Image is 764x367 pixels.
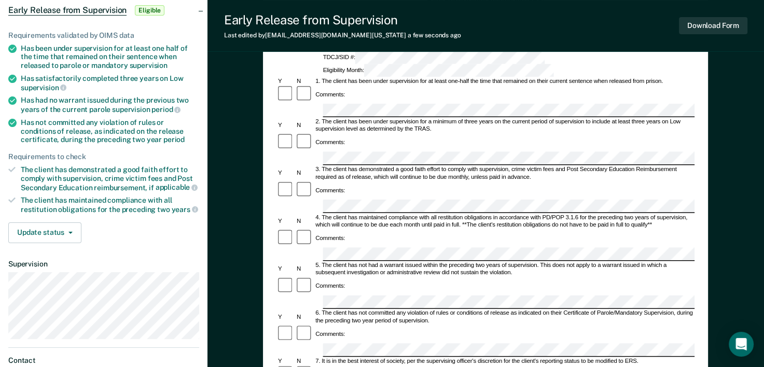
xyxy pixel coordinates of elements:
div: Has not committed any violation of rules or conditions of release, as indicated on the release ce... [21,118,199,144]
div: 6. The client has not committed any violation of rules or conditions of release as indicated on t... [314,310,695,325]
div: N [295,170,314,177]
div: N [295,122,314,129]
button: Update status [8,222,81,243]
div: Comments: [314,234,347,242]
div: Has satisfactorily completed three years on Low [21,74,199,92]
dt: Contact [8,356,199,365]
div: The client has demonstrated a good faith effort to comply with supervision, crime victim fees and... [21,165,199,192]
div: Y [276,266,295,273]
div: Comments: [314,283,347,290]
div: Requirements validated by OIMS data [8,31,199,40]
div: N [295,218,314,225]
div: Has been under supervision for at least one half of the time that remained on their sentence when... [21,44,199,70]
span: period [163,135,185,144]
div: Last edited by [EMAIL_ADDRESS][DOMAIN_NAME][US_STATE] [224,32,461,39]
div: Comments: [314,139,347,146]
div: 3. The client has demonstrated a good faith effort to comply with supervision, crime victim fees ... [314,166,695,181]
div: Eligibility Month: [322,64,555,77]
div: 5. The client has not had a warrant issued within the preceding two years of supervision. This do... [314,262,695,277]
div: Y [276,122,295,129]
span: Eligible [135,5,164,16]
span: a few seconds ago [408,32,461,39]
div: Comments: [314,91,347,98]
span: years [172,205,198,214]
div: The client has maintained compliance with all restitution obligations for the preceding two [21,196,199,214]
button: Download Form [679,17,747,34]
div: Y [276,358,295,365]
span: Early Release from Supervision [8,5,127,16]
span: applicable [156,183,198,191]
div: Y [276,218,295,225]
div: TDCJ/SID #: [322,51,546,64]
div: Comments: [314,330,347,337]
div: Comments: [314,187,347,194]
span: period [151,105,180,114]
div: 4. The client has maintained compliance with all restitution obligations in accordance with PD/PO... [314,214,695,229]
div: Y [276,314,295,321]
span: supervision [21,83,66,92]
span: supervision [130,61,168,69]
div: N [295,78,314,85]
div: 1. The client has been under supervision for at least one-half the time that remained on their cu... [314,78,695,85]
div: Open Intercom Messenger [729,332,754,357]
div: N [295,266,314,273]
div: Has had no warrant issued during the previous two years of the current parole supervision [21,96,199,114]
div: Requirements to check [8,152,199,161]
div: 2. The client has been under supervision for a minimum of three years on the current period of su... [314,118,695,133]
div: Y [276,170,295,177]
div: 7. It is in the best interest of society, per the supervising officer's discretion for the client... [314,358,695,365]
div: N [295,358,314,365]
div: Early Release from Supervision [224,12,461,27]
div: Y [276,78,295,85]
dt: Supervision [8,260,199,269]
div: N [295,314,314,321]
